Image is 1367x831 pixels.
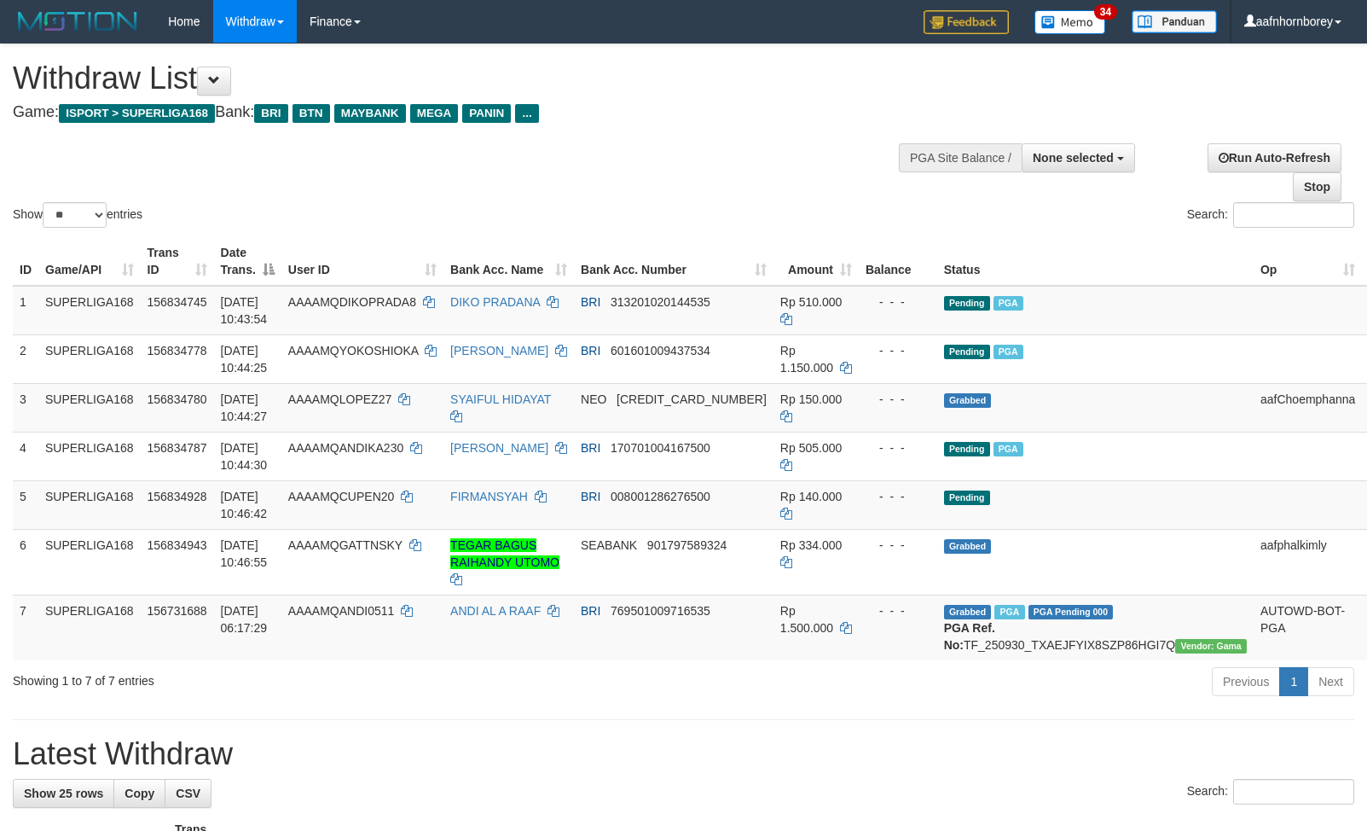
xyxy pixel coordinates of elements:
[443,237,574,286] th: Bank Acc. Name: activate to sort column ascending
[38,383,141,432] td: SUPERLIGA168
[13,665,557,689] div: Showing 1 to 7 of 7 entries
[214,237,281,286] th: Date Trans.: activate to sort column descending
[611,604,710,618] span: Copy 769501009716535 to clipboard
[780,441,842,455] span: Rp 505.000
[334,104,406,123] span: MAYBANK
[38,529,141,595] td: SUPERLIGA168
[450,490,528,503] a: FIRMANSYAH
[1279,667,1308,696] a: 1
[148,538,207,552] span: 156834943
[462,104,511,123] span: PANIN
[937,595,1254,660] td: TF_250930_TXAEJFYIX8SZP86HGI7Q
[773,237,859,286] th: Amount: activate to sort column ascending
[993,442,1023,456] span: Marked by aafsengchandara
[221,490,268,520] span: [DATE] 10:46:42
[944,442,990,456] span: Pending
[617,392,767,406] span: Copy 5859459223534313 to clipboard
[944,491,990,505] span: Pending
[1254,595,1362,660] td: AUTOWD-BOT-PGA
[944,393,992,408] span: Grabbed
[13,383,38,432] td: 3
[581,441,600,455] span: BRI
[994,605,1024,619] span: Marked by aafromsomean
[1094,4,1117,20] span: 34
[288,392,391,406] span: AAAAMQLOPEZ27
[859,237,937,286] th: Balance
[1233,202,1354,228] input: Search:
[13,779,114,808] a: Show 25 rows
[165,779,211,808] a: CSV
[581,538,637,552] span: SEABANK
[450,604,541,618] a: ANDI AL A RAAF
[288,604,395,618] span: AAAAMQANDI0511
[38,237,141,286] th: Game/API: activate to sort column ascending
[574,237,773,286] th: Bank Acc. Number: activate to sort column ascending
[1212,667,1280,696] a: Previous
[13,595,38,660] td: 7
[1034,10,1106,34] img: Button%20Memo.svg
[59,104,215,123] span: ISPORT > SUPERLIGA168
[254,104,287,123] span: BRI
[288,441,403,455] span: AAAAMQANDIKA230
[611,441,710,455] span: Copy 170701004167500 to clipboard
[13,104,895,121] h4: Game: Bank:
[866,439,930,456] div: - - -
[38,286,141,335] td: SUPERLIGA168
[581,392,606,406] span: NEO
[1132,10,1217,33] img: panduan.png
[1208,143,1341,172] a: Run Auto-Refresh
[450,295,540,309] a: DIKO PRADANA
[924,10,1009,34] img: Feedback.jpg
[38,595,141,660] td: SUPERLIGA168
[1022,143,1135,172] button: None selected
[944,539,992,554] span: Grabbed
[281,237,443,286] th: User ID: activate to sort column ascending
[148,392,207,406] span: 156834780
[1254,237,1362,286] th: Op: activate to sort column ascending
[13,737,1354,771] h1: Latest Withdraw
[125,787,154,800] span: Copy
[288,344,419,357] span: AAAAMQYOKOSHIOKA
[43,202,107,228] select: Showentries
[288,538,403,552] span: AAAAMQGATTNSKY
[993,345,1023,359] span: Marked by aafsengchandara
[13,480,38,529] td: 5
[581,490,600,503] span: BRI
[13,529,38,595] td: 6
[176,787,200,800] span: CSV
[1233,779,1354,805] input: Search:
[113,779,165,808] a: Copy
[1033,151,1114,165] span: None selected
[944,345,990,359] span: Pending
[13,237,38,286] th: ID
[38,334,141,383] td: SUPERLIGA168
[780,538,842,552] span: Rp 334.000
[148,490,207,503] span: 156834928
[515,104,538,123] span: ...
[780,604,833,635] span: Rp 1.500.000
[866,602,930,619] div: - - -
[1028,605,1114,619] span: PGA Pending
[221,538,268,569] span: [DATE] 10:46:55
[141,237,214,286] th: Trans ID: activate to sort column ascending
[13,9,142,34] img: MOTION_logo.png
[450,392,551,406] a: SYAIFUL HIDAYAT
[13,61,895,96] h1: Withdraw List
[581,295,600,309] span: BRI
[780,392,842,406] span: Rp 150.000
[24,787,103,800] span: Show 25 rows
[450,344,548,357] a: [PERSON_NAME]
[993,296,1023,311] span: Marked by aafsengchandara
[221,441,268,472] span: [DATE] 10:44:30
[611,344,710,357] span: Copy 601601009437534 to clipboard
[1187,202,1354,228] label: Search:
[38,432,141,480] td: SUPERLIGA168
[13,334,38,383] td: 2
[410,104,459,123] span: MEGA
[866,342,930,359] div: - - -
[148,344,207,357] span: 156834778
[866,293,930,311] div: - - -
[944,296,990,311] span: Pending
[937,237,1254,286] th: Status
[450,538,559,569] a: TEGAR BAGUS RAIHANDY UTOMO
